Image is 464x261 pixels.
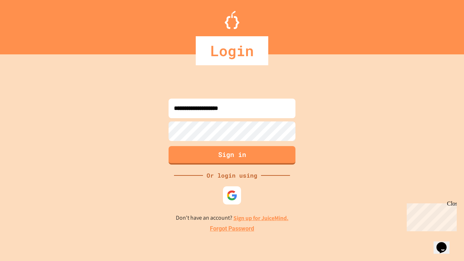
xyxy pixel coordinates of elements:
p: Don't have an account? [176,214,289,223]
img: google-icon.svg [227,190,237,201]
img: Logo.svg [225,11,239,29]
button: Sign in [169,146,295,165]
a: Forgot Password [210,224,254,233]
iframe: chat widget [404,200,457,231]
div: Or login using [203,171,261,180]
a: Sign up for JuiceMind. [233,214,289,222]
div: Login [196,36,268,65]
div: Chat with us now!Close [3,3,50,46]
iframe: chat widget [434,232,457,254]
